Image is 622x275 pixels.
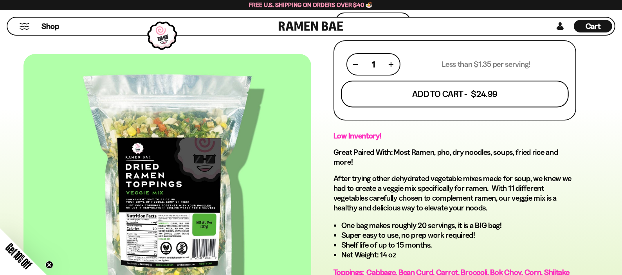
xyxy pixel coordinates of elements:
[341,81,569,108] button: Add To Cart - $24.99
[341,250,576,260] li: Net Weight: 14 oz
[45,261,53,269] button: Close teaser
[41,21,59,32] span: Shop
[341,221,576,230] li: One bag makes roughly 20 servings, it is a BIG bag!
[341,230,576,240] li: Super easy to use, no prep work required!
[372,59,375,69] span: 1
[19,23,30,30] button: Mobile Menu Trigger
[574,18,612,35] a: Cart
[41,20,59,32] a: Shop
[341,240,576,250] li: Shelf life of up to 15 months.
[334,131,382,140] strong: Low Inventory!
[334,174,576,213] p: After trying other dehydrated vegetable mixes made for soup, we knew we had to create a veggie mi...
[586,22,601,31] span: Cart
[442,59,530,69] p: Less than $1.35 per serving!
[249,1,373,9] span: Free U.S. Shipping on Orders over $40 🍜
[4,241,34,271] span: Get 10% Off
[334,147,576,167] h2: Great Paired With: Most Ramen, pho, dry noodles, soups, fried rice and more!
